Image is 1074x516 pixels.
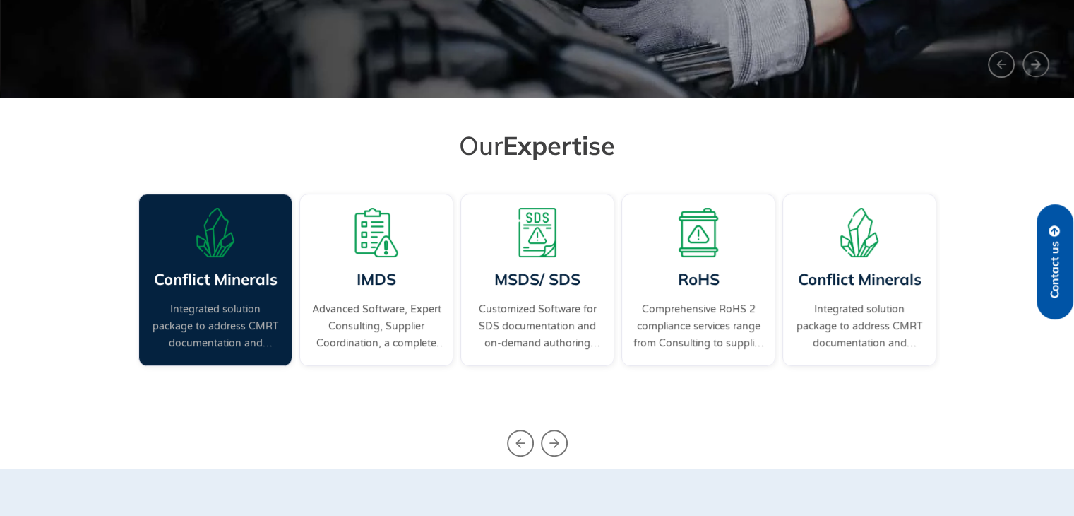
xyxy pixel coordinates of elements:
a: Comprehensive RoHS 2 compliance services range from Consulting to supplier engagement... [633,301,764,352]
a: RoHS [677,269,719,289]
span: Expertise [503,129,615,161]
div: 2 / 4 [135,190,296,398]
div: Previous slide [507,430,534,457]
span: Contact us [1049,241,1061,298]
img: A board with a warning sign [674,208,723,257]
a: Integrated solution package to address CMRT documentation and supplier engagement. [794,301,925,352]
a: Integrated solution package to address CMRT documentation and supplier engagement. [150,301,281,352]
a: Customized Software for SDS documentation and on-demand authoring services [472,301,603,352]
div: Next slide [541,430,568,457]
div: 2 / 4 [779,190,940,398]
h2: Our [142,129,933,161]
a: Conflict Minerals [797,269,921,289]
div: 4 / 4 [457,190,618,398]
div: 1 / 4 [618,190,779,398]
a: Advanced Software, Expert Consulting, Supplier Coordination, a complete IMDS solution. [311,301,442,352]
div: 3 / 4 [296,190,457,398]
a: IMDS [357,269,396,289]
img: A list board with a warning [352,208,401,257]
a: Conflict Minerals [153,269,277,289]
a: MSDS/ SDS [494,269,580,289]
a: Contact us [1037,204,1073,319]
img: A warning board with SDS displaying [513,208,562,257]
div: Carousel | Horizontal scrolling: Arrow Left & Right [135,190,940,398]
img: A representation of minerals [191,208,240,257]
img: A representation of minerals [835,208,884,257]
